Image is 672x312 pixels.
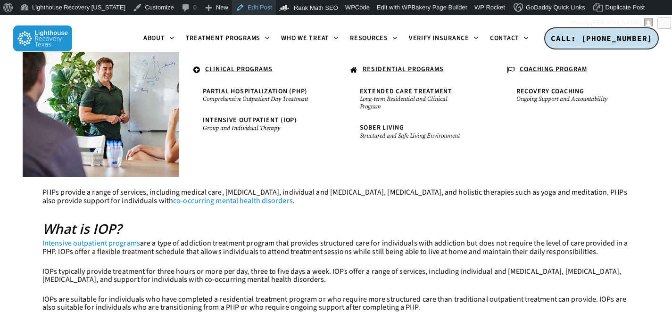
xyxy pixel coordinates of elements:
span: . [37,65,39,74]
img: Lighthouse Recovery Texas [13,25,72,51]
a: Intensive outpatient programs [42,238,140,248]
a: co-occurring mental health disorders [173,196,293,206]
a: Contact [484,35,534,42]
a: Treatment Programs [180,35,276,42]
a: About [138,35,180,42]
span: About [143,33,165,43]
a: Resources [344,35,403,42]
p: are a type of addiction treatment program that provides structured care for individuals with addi... [42,239,630,267]
u: CLINICAL PROGRAMS [205,65,273,74]
u: RESIDENTIAL PROGRAMS [363,65,444,74]
span: Contact [490,33,519,43]
a: RESIDENTIAL PROGRAMS [346,61,483,79]
span: Resources [350,33,388,43]
span: Treatment Programs [186,33,261,43]
a: Howdy, [568,15,656,30]
a: Who We Treat [275,35,344,42]
a: CALL: [PHONE_NUMBER] [544,27,659,50]
a: COACHING PROGRAM [502,61,640,79]
span: Verify Insurance [409,33,469,43]
a: CLINICAL PROGRAMS [189,61,326,79]
p: PHPs provide a range of services, including medical care, [MEDICAL_DATA], individual and [MEDICAL... [42,189,630,216]
span: Rank Math SEO [294,4,338,11]
span: CALL: [PHONE_NUMBER] [551,33,652,43]
p: IOPs typically provide treatment for three hours or more per day, three to five days a week. IOPs... [42,268,630,296]
span: Who We Treat [281,33,329,43]
strong: What is IOP? [42,220,122,238]
u: COACHING PROGRAM [520,65,587,74]
a: Verify Insurance [403,35,484,42]
a: . [32,61,170,78]
span: [PERSON_NAME] [591,19,641,26]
